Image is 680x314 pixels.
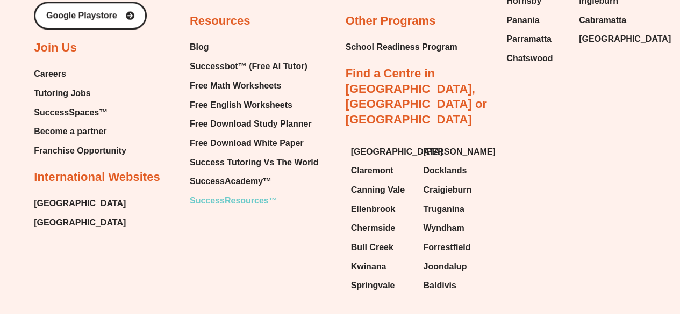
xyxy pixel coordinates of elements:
[351,163,413,179] a: Claremont
[423,201,485,217] a: Truganina
[501,193,680,314] iframe: Chat Widget
[190,116,318,132] a: Free Download Study Planner
[506,50,568,67] a: Chatswood
[34,105,108,121] span: SuccessSpaces™
[423,259,467,275] span: Joondalup
[506,12,539,28] span: Panania
[190,13,250,29] h2: Resources
[346,13,436,29] h2: Other Programs
[351,278,413,294] a: Springvale
[34,105,126,121] a: SuccessSpaces™
[190,59,318,75] a: Successbot™ (Free AI Tutor)
[351,239,413,255] a: Bull Creek
[190,78,318,94] a: Free Math Worksheets
[34,123,106,140] span: Become a partner
[34,85,90,101] span: Tutoring Jobs
[34,2,147,30] a: Google Playstore
[423,163,467,179] span: Docklands
[190,193,277,209] span: SuccessResources™
[351,163,393,179] span: Claremont
[423,144,485,160] a: [PERSON_NAME]
[579,12,626,28] span: Cabramatta
[423,239,470,255] span: Forrestfield
[34,195,126,211] a: [GEOGRAPHIC_DATA]
[423,220,464,236] span: Wyndham
[190,135,304,151] span: Free Download White Paper
[351,259,413,275] a: Kwinana
[423,182,471,198] span: Craigieburn
[351,182,405,198] span: Canning Vale
[346,39,457,55] a: School Readiness Program
[423,239,485,255] a: Forrestfield
[34,66,126,82] a: Careers
[34,143,126,159] a: Franchise Opportunity
[579,12,641,28] a: Cabramatta
[423,182,485,198] a: Craigieburn
[506,50,553,67] span: Chatswood
[34,123,126,140] a: Become a partner
[423,259,485,275] a: Joondalup
[190,155,318,171] a: Success Tutoring Vs The World
[579,31,641,47] a: [GEOGRAPHIC_DATA]
[351,182,413,198] a: Canning Vale
[351,239,393,255] span: Bull Creek
[351,259,386,275] span: Kwinana
[351,220,413,236] a: Chermside
[34,66,66,82] span: Careers
[34,85,126,101] a: Tutoring Jobs
[579,31,671,47] span: [GEOGRAPHIC_DATA]
[423,278,485,294] a: Baldivis
[190,39,209,55] span: Blog
[423,201,464,217] span: Truganina
[351,220,396,236] span: Chermside
[34,215,126,231] a: [GEOGRAPHIC_DATA]
[34,170,160,185] h2: International Websites
[46,11,117,20] span: Google Playstore
[190,116,312,132] span: Free Download Study Planner
[190,39,318,55] a: Blog
[346,67,487,126] a: Find a Centre in [GEOGRAPHIC_DATA], [GEOGRAPHIC_DATA] or [GEOGRAPHIC_DATA]
[423,163,485,179] a: Docklands
[351,201,413,217] a: Ellenbrook
[190,173,318,189] a: SuccessAcademy™
[506,31,552,47] span: Parramatta
[423,278,456,294] span: Baldivis
[423,220,485,236] a: Wyndham
[351,201,396,217] span: Ellenbrook
[190,59,307,75] span: Successbot™ (Free AI Tutor)
[506,12,568,28] a: Panania
[34,40,76,56] h2: Join Us
[190,135,318,151] a: Free Download White Paper
[190,97,292,113] span: Free English Worksheets
[190,78,281,94] span: Free Math Worksheets
[190,173,271,189] span: SuccessAcademy™
[351,144,443,160] span: [GEOGRAPHIC_DATA]
[190,97,318,113] a: Free English Worksheets
[423,144,495,160] span: [PERSON_NAME]
[351,278,395,294] span: Springvale
[351,144,413,160] a: [GEOGRAPHIC_DATA]
[506,31,568,47] a: Parramatta
[190,193,318,209] a: SuccessResources™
